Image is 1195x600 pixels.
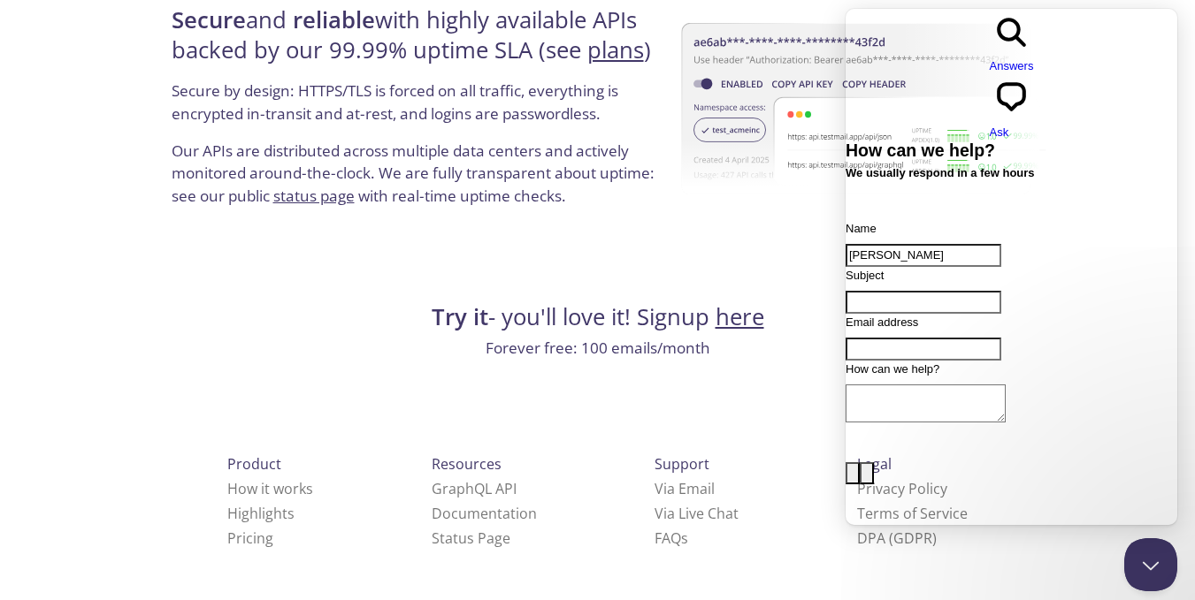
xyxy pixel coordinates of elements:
p: Our APIs are distributed across multiple data centers and actively monitored around-the-clock. We... [172,140,664,222]
p: Forever free: 100 emails/month [166,337,1030,360]
a: DPA (GDPR) [857,528,937,548]
a: here [716,301,764,332]
a: Via Live Chat [655,504,739,523]
a: Highlights [227,504,295,523]
a: status page [273,186,355,206]
strong: reliable [293,4,375,35]
a: GraphQL API [432,479,517,498]
span: Resources [432,454,502,474]
a: Via Email [655,479,715,498]
strong: Secure [172,4,246,35]
p: Secure by design: HTTPS/TLS is forced on all traffic, everything is encrypted in-transit and at-r... [172,80,664,139]
a: plans [587,34,644,65]
strong: Try it [432,301,488,332]
span: s [681,528,688,548]
iframe: To enrich screen reader interactions, please activate Accessibility in Grammarly extension settings [846,9,1177,525]
iframe: Help Scout Beacon - Close [1124,538,1177,591]
a: Status Page [432,528,510,548]
a: How it works [227,479,313,498]
h4: and with highly available APIs backed by our 99.99% uptime SLA (see ) [172,5,664,80]
span: Support [655,454,709,474]
span: Product [227,454,281,474]
a: Documentation [432,504,537,523]
a: Pricing [227,528,273,548]
a: FAQ [655,528,688,548]
h4: - you'll love it! Signup [166,302,1030,332]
